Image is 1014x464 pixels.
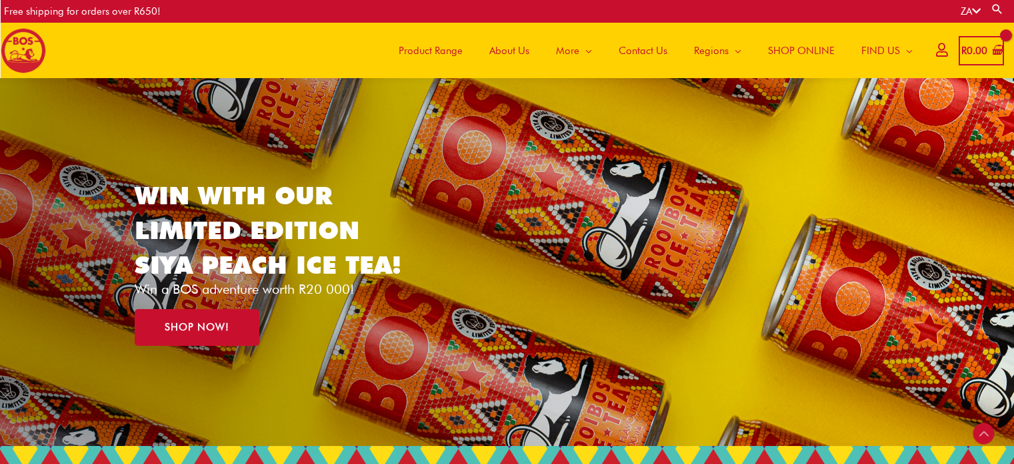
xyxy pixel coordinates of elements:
span: Contact Us [619,31,667,71]
a: Search button [991,3,1004,15]
a: About Us [476,23,543,78]
a: View Shopping Cart, empty [959,36,1004,66]
a: Regions [681,23,755,78]
span: About Us [489,31,529,71]
span: FIND US [861,31,900,71]
a: More [543,23,605,78]
a: Contact Us [605,23,681,78]
span: SHOP ONLINE [768,31,835,71]
a: WIN WITH OUR LIMITED EDITION SIYA PEACH ICE TEA! [135,180,401,280]
span: Product Range [399,31,463,71]
span: SHOP NOW! [165,322,229,332]
a: SHOP NOW! [135,309,259,346]
nav: Site Navigation [375,23,926,78]
span: R [961,45,967,57]
span: Regions [694,31,729,71]
a: Product Range [385,23,476,78]
a: ZA [961,5,981,17]
bdi: 0.00 [961,45,987,57]
a: SHOP ONLINE [755,23,848,78]
span: More [556,31,579,71]
p: Win a BOS adventure worth R20 000! [135,282,422,296]
img: BOS logo finals-200px [1,28,46,73]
